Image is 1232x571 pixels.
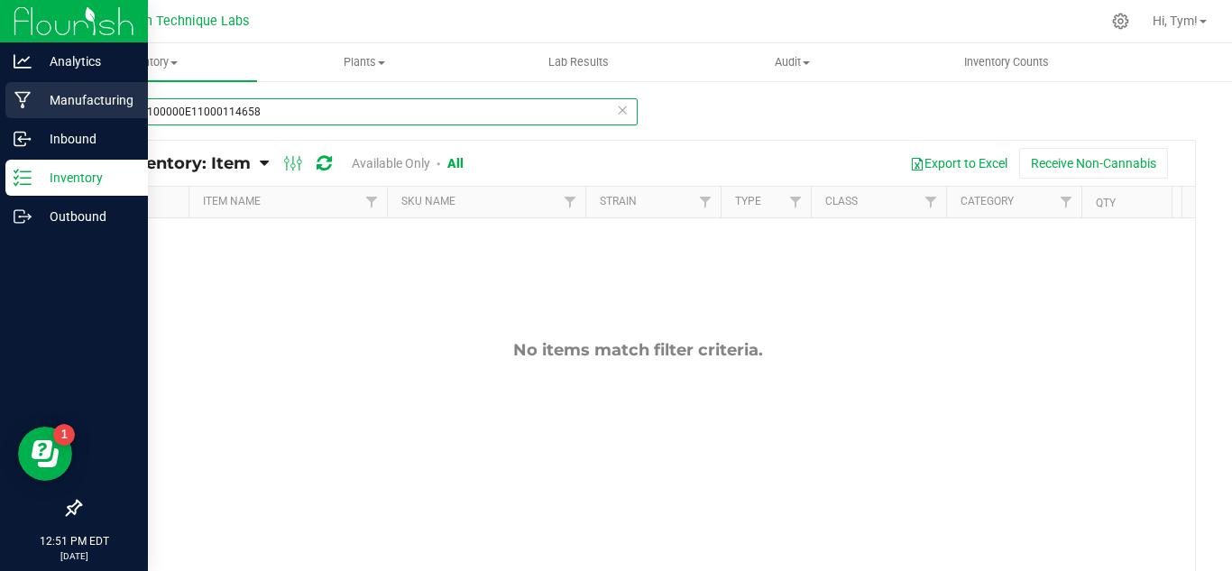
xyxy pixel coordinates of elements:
[781,187,811,217] a: Filter
[961,195,1014,207] a: Category
[43,43,257,81] a: Inventory
[14,52,32,70] inline-svg: Analytics
[1153,14,1198,28] span: Hi, Tym!
[79,98,638,125] input: Search Item Name, Retail Display Name, SKU, Part Number...
[916,187,946,217] a: Filter
[14,130,32,148] inline-svg: Inbound
[94,153,251,173] span: All Inventory: Item
[8,549,140,563] p: [DATE]
[898,148,1019,179] button: Export to Excel
[32,51,140,72] p: Analytics
[14,169,32,187] inline-svg: Inventory
[53,424,75,446] iframe: Resource center unread badge
[1019,148,1168,179] button: Receive Non-Cannabis
[401,195,455,207] a: SKU Name
[899,43,1113,81] a: Inventory Counts
[616,98,629,122] span: Clear
[1096,197,1116,209] a: Qty
[940,54,1073,70] span: Inventory Counts
[203,195,261,207] a: Item Name
[257,43,471,81] a: Plants
[825,195,858,207] a: Class
[600,195,637,207] a: Strain
[1052,187,1081,217] a: Filter
[447,156,464,170] a: All
[119,14,249,29] span: Clean Technique Labs
[80,340,1195,360] div: No items match filter criteria.
[258,54,470,70] span: Plants
[32,167,140,189] p: Inventory
[94,153,260,173] a: All Inventory: Item
[685,43,899,81] a: Audit
[18,427,72,481] iframe: Resource center
[43,54,257,70] span: Inventory
[1109,13,1132,30] div: Manage settings
[14,207,32,226] inline-svg: Outbound
[32,206,140,227] p: Outbound
[524,54,633,70] span: Lab Results
[32,89,140,111] p: Manufacturing
[735,195,761,207] a: Type
[357,187,387,217] a: Filter
[32,128,140,150] p: Inbound
[686,54,898,70] span: Audit
[352,156,430,170] a: Available Only
[691,187,721,217] a: Filter
[471,43,685,81] a: Lab Results
[556,187,585,217] a: Filter
[8,533,140,549] p: 12:51 PM EDT
[14,91,32,109] inline-svg: Manufacturing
